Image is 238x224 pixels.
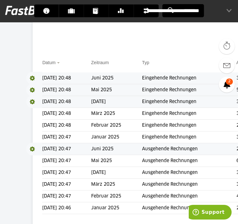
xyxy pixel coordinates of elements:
td: Eingehende Rechnungen [142,96,236,108]
td: [DATE] 20:47 [42,131,91,143]
td: Januar 2025 [91,131,142,143]
td: [DATE] 20:48 [42,84,91,96]
td: [DATE] 20:48 [42,108,91,120]
td: Januar 2025 [91,202,142,214]
a: Dashboard [34,4,59,17]
td: [DATE] 20:48 [42,72,91,84]
td: Ausgehende Rechnungen [142,190,236,202]
td: [DATE] [91,167,142,179]
td: Ausgehende Rechnungen [142,155,236,167]
td: Eingehende Rechnungen [142,84,236,96]
td: Eingehende Rechnungen [142,120,236,131]
a: Banking [109,4,134,17]
td: Februar 2025 [91,190,142,202]
td: [DATE] 20:47 [42,155,91,167]
td: Februar 2025 [91,120,142,131]
img: fastbill_logo_white.png [5,5,59,15]
a: 2 [219,77,235,93]
td: Ausgehende Rechnungen [142,143,236,155]
a: Typ [142,60,149,65]
td: Eingehende Rechnungen [142,108,236,120]
span: Banking [118,4,129,17]
td: [DATE] 20:46 [42,202,91,214]
span: Dokumente [93,4,104,17]
td: [DATE] 20:47 [42,143,91,155]
td: Eingehende Rechnungen [142,131,236,143]
a: Finanzen [134,4,159,17]
iframe: Öffnet ein Widget, in dem Sie weitere Informationen finden [189,205,232,221]
td: [DATE] 20:48 [42,96,91,108]
td: Juni 2025 [91,72,142,84]
td: Eingehende Rechnungen [142,72,236,84]
td: Ausgehende Rechnungen [142,179,236,190]
td: [DATE] 20:48 [42,120,91,131]
td: März 2025 [91,108,142,120]
td: Mai 2025 [91,84,142,96]
span: Dashboard [43,4,54,17]
a: Datum [42,60,55,65]
td: [DATE] 20:47 [42,190,91,202]
a: Zeitraum [91,60,109,65]
td: [DATE] 20:47 [42,167,91,179]
span: 2 [226,78,233,85]
td: Ausgehende Rechnungen [142,202,236,214]
td: [DATE] 20:47 [42,179,91,190]
img: sort_desc.gif [57,62,61,63]
span: Finanzen [143,4,154,17]
td: März 2025 [91,179,142,190]
td: Ausgehende Rechnungen [142,167,236,179]
td: Juni 2025 [91,143,142,155]
td: Mai 2025 [91,155,142,167]
a: Kunden [59,4,84,17]
span: Kunden [68,4,79,17]
a: Dokumente [84,4,109,17]
td: [DATE] [91,96,142,108]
